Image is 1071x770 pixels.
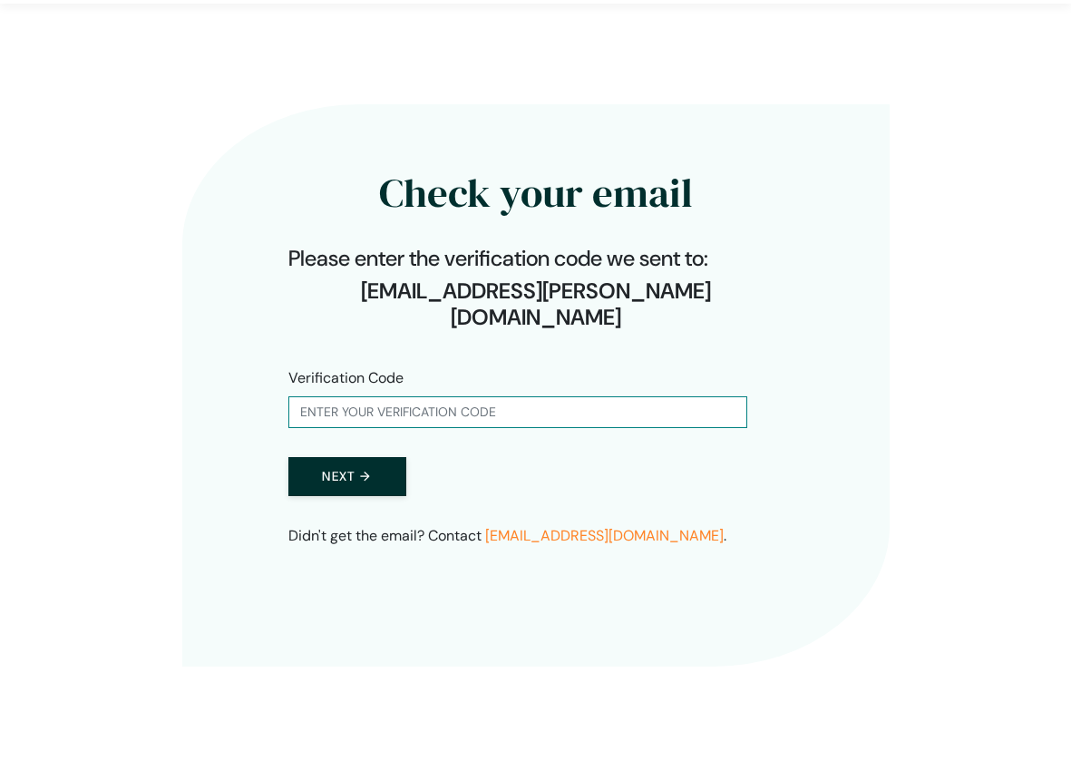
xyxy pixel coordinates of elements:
label: Verification Code [288,367,404,389]
h2: Check your email [288,132,784,228]
button: Next → [288,457,406,496]
p: Didn't get the email? Contact . [288,525,784,547]
h4: Please enter the verification code we sent to: [288,246,784,272]
a: [EMAIL_ADDRESS][DOMAIN_NAME] [485,526,724,545]
h4: [EMAIL_ADDRESS][PERSON_NAME][DOMAIN_NAME] [288,278,784,331]
input: Enter your verification code [288,396,747,428]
